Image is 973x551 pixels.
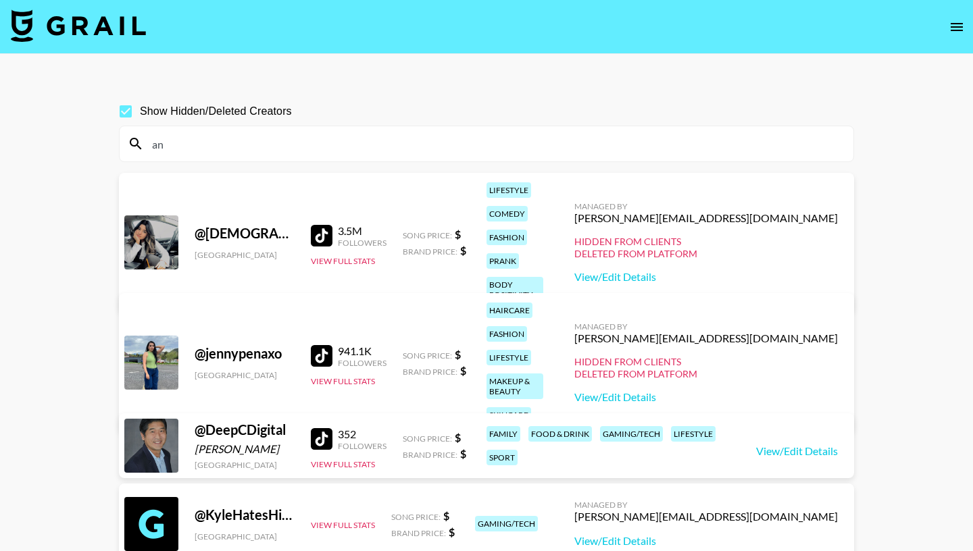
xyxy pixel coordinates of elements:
[574,321,838,332] div: Managed By
[403,350,452,361] span: Song Price:
[487,326,527,342] div: fashion
[195,370,295,380] div: [GEOGRAPHIC_DATA]
[449,525,455,538] strong: $
[338,344,386,358] div: 941.1K
[600,426,663,442] div: gaming/tech
[487,450,518,465] div: sport
[455,431,461,444] strong: $
[460,244,466,257] strong: $
[574,510,838,523] div: [PERSON_NAME][EMAIL_ADDRESS][DOMAIN_NAME]
[574,356,838,368] div: Hidden from Clients
[475,516,538,531] div: gaming/tech
[338,238,386,248] div: Followers
[455,228,461,240] strong: $
[460,364,466,377] strong: $
[338,224,386,238] div: 3.5M
[943,14,970,41] button: open drawer
[195,250,295,260] div: [GEOGRAPHIC_DATA]
[403,246,457,257] span: Brand Price:
[460,447,466,460] strong: $
[338,358,386,368] div: Followers
[574,368,838,380] div: Deleted from Platform
[195,506,295,523] div: @ KyleHatesHiking
[671,426,716,442] div: lifestyle
[443,509,449,522] strong: $
[391,528,446,538] span: Brand Price:
[574,248,838,260] div: Deleted from Platform
[487,350,531,365] div: lifestyle
[756,444,838,458] a: View/Edit Details
[574,390,838,404] a: View/Edit Details
[311,459,375,469] button: View Full Stats
[311,376,375,386] button: View Full Stats
[140,103,292,120] span: Show Hidden/Deleted Creators
[403,230,452,240] span: Song Price:
[391,512,441,522] span: Song Price:
[487,253,519,269] div: prank
[574,201,838,211] div: Managed By
[487,182,531,198] div: lifestyle
[11,9,146,42] img: Grail Talent
[195,460,295,470] div: [GEOGRAPHIC_DATA]
[487,277,543,303] div: body positivity
[311,256,375,266] button: View Full Stats
[403,450,457,460] span: Brand Price:
[195,345,295,362] div: @ jennypenaxo
[574,270,838,284] a: View/Edit Details
[574,211,838,225] div: [PERSON_NAME][EMAIL_ADDRESS][DOMAIN_NAME]
[528,426,592,442] div: food & drink
[403,434,452,444] span: Song Price:
[574,332,838,345] div: [PERSON_NAME][EMAIL_ADDRESS][DOMAIN_NAME]
[487,230,527,245] div: fashion
[574,534,838,548] a: View/Edit Details
[403,367,457,377] span: Brand Price:
[195,442,295,456] div: [PERSON_NAME]
[195,225,295,242] div: @ [DEMOGRAPHIC_DATA]
[487,303,532,318] div: haircare
[574,500,838,510] div: Managed By
[487,206,528,221] div: comedy
[487,373,543,399] div: makeup & beauty
[338,427,386,441] div: 352
[338,441,386,451] div: Followers
[455,348,461,361] strong: $
[195,421,295,438] div: @ DeepCDigital
[144,133,845,155] input: Search by User Name
[487,407,531,423] div: skincare
[487,426,520,442] div: family
[195,531,295,542] div: [GEOGRAPHIC_DATA]
[574,236,838,248] div: Hidden from Clients
[311,520,375,530] button: View Full Stats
